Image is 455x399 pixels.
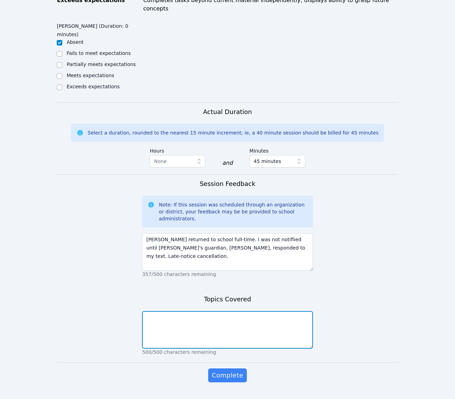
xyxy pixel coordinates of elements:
[199,179,255,189] h3: Session Feedback
[254,157,281,165] span: 45 minutes
[154,158,167,164] span: None
[203,107,252,117] h3: Actual Duration
[142,349,313,356] p: 500/500 characters remaining
[66,62,136,67] label: Partially meets expectations
[88,129,378,136] div: Select a duration, rounded to the nearest 15 minute increment; ie, a 40 minute session should be ...
[66,73,114,78] label: Meets expectations
[208,368,246,382] button: Complete
[66,84,119,89] label: Exceeds expectations
[204,294,251,304] h3: Topics Covered
[66,39,84,45] label: Absent
[57,20,142,39] legend: [PERSON_NAME] (Duration: 0 minutes)
[142,271,313,278] p: 357/500 characters remaining
[66,50,131,56] label: Fails to meet expectations
[150,145,205,155] label: Hours
[222,159,233,167] div: and
[212,370,243,380] span: Complete
[250,145,305,155] label: Minutes
[150,155,205,168] button: None
[159,201,307,222] div: Note: If this session was scheduled through an organization or district, your feedback may be be ...
[250,155,305,168] button: 45 minutes
[142,233,313,271] textarea: [PERSON_NAME] returned to school full-time. I was not notifiied until [PERSON_NAME]'s guardian, [...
